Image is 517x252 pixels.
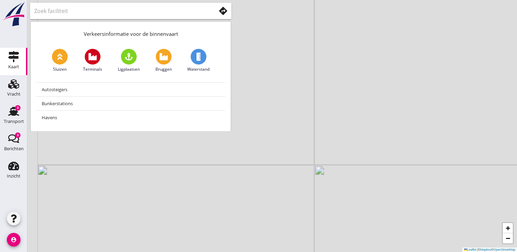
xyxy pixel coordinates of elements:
div: Autosteigers [42,85,220,94]
div: © © [462,248,517,252]
a: Waterstand [187,49,209,72]
span: Waterstand [187,66,209,72]
div: Inzicht [7,174,21,178]
a: OpenStreetMap [493,248,515,251]
a: Bruggen [155,49,172,72]
img: logo-small.a267ee39.svg [1,2,26,27]
a: Mapbox [480,248,491,251]
div: 3 [15,105,21,111]
span: Sluizen [53,66,67,72]
div: Verkeersinformatie voor de binnenvaart [31,22,231,43]
span: Bruggen [155,66,172,72]
input: Zoek faciliteit [34,5,206,16]
a: Zoom out [503,233,513,243]
a: Ligplaatsen [118,49,140,72]
div: 3 [15,132,21,138]
div: Bunkerstations [42,99,220,108]
div: Kaart [8,65,19,69]
div: Berichten [4,146,24,151]
a: Sluizen [52,49,68,72]
a: Terminals [83,49,102,72]
span: Ligplaatsen [118,66,140,72]
span: | [477,248,478,251]
a: Zoom in [503,223,513,233]
span: − [506,234,510,242]
span: + [506,224,510,232]
div: Vracht [7,92,21,96]
a: Leaflet [464,248,476,251]
i: account_circle [7,233,21,247]
div: Havens [42,113,220,122]
div: Transport [4,119,24,124]
span: Terminals [83,66,102,72]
